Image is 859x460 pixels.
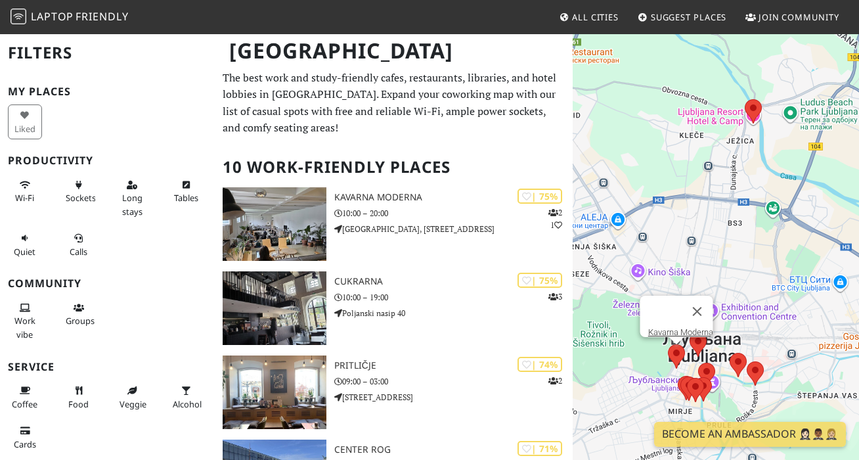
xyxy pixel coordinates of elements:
span: People working [14,315,35,340]
p: The best work and study-friendly cafes, restaurants, libraries, and hotel lobbies in [GEOGRAPHIC_... [223,70,565,137]
button: Groups [62,297,96,332]
h3: Pritličje [334,360,573,371]
span: Quiet [14,246,35,258]
div: | 75% [518,189,562,204]
button: Sockets [62,174,96,209]
a: Cukrarna | 75% 3 Cukrarna 10:00 – 19:00 Poljanski nasip 40 [215,271,573,345]
span: Power sockets [66,192,96,204]
span: Laptop [31,9,74,24]
p: 2 [548,375,562,387]
h1: [GEOGRAPHIC_DATA] [219,33,570,69]
button: Long stays [116,174,150,222]
h3: Cukrarna [334,276,573,287]
p: 09:00 – 03:00 [334,375,573,388]
p: 10:00 – 19:00 [334,291,573,304]
img: Cukrarna [223,271,326,345]
a: Become an Ambassador 🤵🏻‍♀️🤵🏾‍♂️🤵🏼‍♀️ [654,422,846,447]
p: 2 1 [548,206,562,231]
button: Alcohol [169,380,203,415]
img: Kavarna Moderna [223,187,326,261]
p: [GEOGRAPHIC_DATA], [STREET_ADDRESS] [334,223,573,235]
div: | 75% [518,273,562,288]
span: Food [68,398,89,410]
div: | 71% [518,441,562,456]
span: Group tables [66,315,95,327]
button: Calls [62,227,96,262]
h3: Center Rog [334,444,573,455]
h3: Community [8,277,207,290]
span: Veggie [120,398,146,410]
a: Kavarna Moderna [648,327,713,337]
span: Credit cards [14,438,36,450]
a: All Cities [554,5,624,29]
span: Stable Wi-Fi [15,192,34,204]
a: LaptopFriendly LaptopFriendly [11,6,129,29]
button: Work vibe [8,297,42,345]
button: Coffee [8,380,42,415]
span: Work-friendly tables [174,192,198,204]
span: Friendly [76,9,128,24]
button: Quiet [8,227,42,262]
h3: Kavarna Moderna [334,192,573,203]
button: Wi-Fi [8,174,42,209]
h2: 10 Work-Friendly Places [223,147,565,187]
a: Suggest Places [632,5,732,29]
h3: My Places [8,85,207,98]
span: Coffee [12,398,37,410]
p: [STREET_ADDRESS] [334,391,573,403]
button: Tables [169,174,203,209]
span: Long stays [122,192,143,217]
p: Poljanski nasip 40 [334,307,573,319]
img: LaptopFriendly [11,9,26,24]
span: All Cities [572,11,619,23]
span: Join Community [759,11,839,23]
button: Cards [8,420,42,455]
h3: Service [8,361,207,373]
button: Затворите [682,296,713,327]
p: 10:00 – 20:00 [334,207,573,219]
img: Pritličje [223,356,326,429]
div: | 74% [518,357,562,372]
span: Alcohol [173,398,202,410]
button: Food [62,380,96,415]
button: Veggie [116,380,150,415]
h3: Productivity [8,154,207,167]
span: Suggest Places [651,11,727,23]
h2: Filters [8,33,207,73]
a: Join Community [740,5,845,29]
p: 3 [548,290,562,303]
span: Video/audio calls [70,246,87,258]
a: Pritličje | 74% 2 Pritličje 09:00 – 03:00 [STREET_ADDRESS] [215,356,573,429]
a: Kavarna Moderna | 75% 21 Kavarna Moderna 10:00 – 20:00 [GEOGRAPHIC_DATA], [STREET_ADDRESS] [215,187,573,261]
